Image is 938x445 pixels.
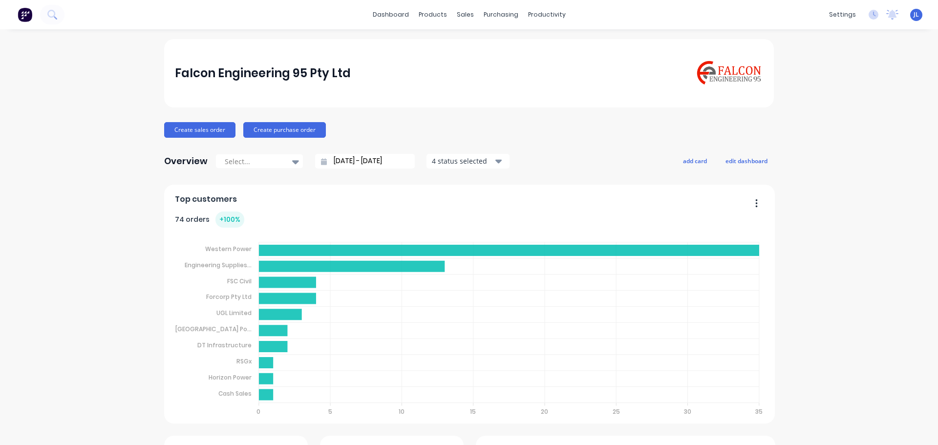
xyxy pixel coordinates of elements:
a: dashboard [368,7,414,22]
tspan: Engineering Supplies... [185,261,252,269]
button: add card [677,154,713,167]
span: Top customers [175,193,237,205]
tspan: UGL Limited [216,309,252,317]
span: JL [914,10,919,19]
div: 4 status selected [432,156,493,166]
tspan: 20 [541,407,549,416]
tspan: RSGx [236,357,252,365]
button: Create purchase order [243,122,326,138]
div: 74 orders [175,212,244,228]
button: Create sales order [164,122,235,138]
tspan: 10 [399,407,405,416]
div: Overview [164,151,208,171]
div: sales [452,7,479,22]
tspan: 30 [684,407,692,416]
tspan: [GEOGRAPHIC_DATA] Po... [175,325,252,333]
button: 4 status selected [426,154,510,169]
div: Falcon Engineering 95 Pty Ltd [175,64,351,83]
div: purchasing [479,7,523,22]
tspan: Forcorp Pty Ltd [206,293,252,301]
img: Falcon Engineering 95 Pty Ltd [695,59,763,87]
tspan: Western Power [205,245,252,253]
tspan: 35 [756,407,763,416]
tspan: 0 [256,407,260,416]
div: productivity [523,7,571,22]
tspan: FSC Civil [227,276,252,285]
tspan: Cash Sales [218,389,252,398]
tspan: 15 [470,407,476,416]
button: edit dashboard [719,154,774,167]
tspan: 5 [328,407,332,416]
div: settings [824,7,861,22]
div: products [414,7,452,22]
tspan: 25 [613,407,620,416]
tspan: DT Infrastructure [197,341,252,349]
tspan: Horizon Power [209,373,252,381]
div: + 100 % [215,212,244,228]
img: Factory [18,7,32,22]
